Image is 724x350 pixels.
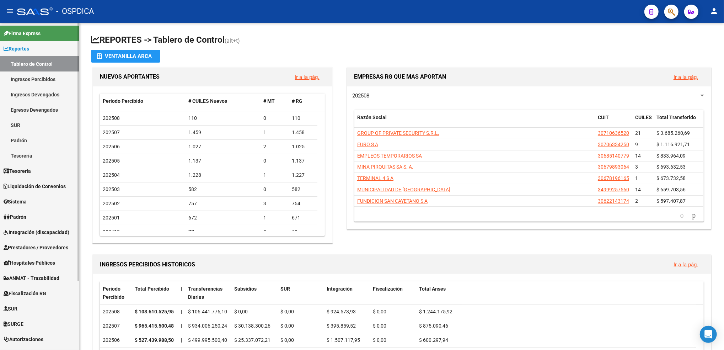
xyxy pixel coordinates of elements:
[598,153,629,159] span: 30685140779
[289,70,325,84] button: Ir a la pág.
[4,335,43,343] span: Autorizaciones
[103,286,124,300] span: Período Percibido
[231,281,278,305] datatable-header-cell: Subsidios
[56,4,94,19] span: - OSPDICA
[132,281,178,305] datatable-header-cell: Total Percibido
[100,94,186,109] datatable-header-cell: Período Percibido
[135,337,174,343] strong: $ 527.439.988,50
[188,143,258,151] div: 1.027
[357,164,413,170] span: MINA PIRQUITAS SA S. A.
[598,130,629,136] span: 30710636520
[357,198,428,204] span: FUNDICION SAN CAYETANO S A
[186,94,261,109] datatable-header-cell: # CUILES Nuevos
[632,110,654,133] datatable-header-cell: CUILES
[103,201,120,206] span: 202502
[234,309,248,314] span: $ 0,00
[373,323,386,329] span: $ 0,00
[4,259,55,267] span: Hospitales Públicos
[635,164,638,170] span: 3
[103,229,120,235] span: 202412
[263,143,286,151] div: 2
[103,98,143,104] span: Período Percibido
[103,158,120,164] span: 202505
[668,258,704,271] button: Ir a la pág.
[419,309,452,314] span: $ 1.244.175,92
[263,114,286,122] div: 0
[4,244,68,251] span: Prestadores / Proveedores
[327,337,360,343] span: $ 1.507.117,95
[91,34,713,47] h1: REPORTES -> Tablero de Control
[598,187,629,192] span: 34999257560
[292,228,315,236] div: 69
[419,286,446,292] span: Total Anses
[656,130,690,136] span: $ 3.685.260,69
[373,309,386,314] span: $ 0,00
[188,128,258,137] div: 1.459
[6,7,14,15] mat-icon: menu
[263,128,286,137] div: 1
[635,115,652,120] span: CUILES
[234,286,257,292] span: Subsidios
[280,323,294,329] span: $ 0,00
[188,98,227,104] span: # CUILES Nuevos
[188,185,258,193] div: 582
[289,94,317,109] datatable-header-cell: # RG
[263,214,286,222] div: 1
[103,336,129,344] div: 202506
[188,214,258,222] div: 672
[292,200,315,208] div: 754
[598,198,629,204] span: 30622143174
[103,186,120,192] span: 202503
[181,286,182,292] span: |
[188,337,227,343] span: $ 499.995.500,40
[357,130,439,136] span: GROUP OF PRIVATE SECURITY S.R.L.
[635,187,641,192] span: 14
[654,110,703,133] datatable-header-cell: Total Transferido
[635,142,638,147] span: 9
[188,228,258,236] div: 77
[135,323,174,329] strong: $ 965.415.500,48
[292,143,315,151] div: 1.025
[263,185,286,193] div: 0
[700,326,717,343] div: Open Intercom Messenger
[188,309,227,314] span: $ 106.441.776,10
[327,286,353,292] span: Integración
[357,187,450,192] span: MUNICIPALIDAD DE [GEOGRAPHIC_DATA]
[100,73,160,80] span: NUEVOS APORTANTES
[656,142,690,147] span: $ 1.116.921,71
[97,50,155,63] div: Ventanilla ARCA
[188,171,258,179] div: 1.228
[188,286,222,300] span: Transferencias Diarias
[280,309,294,314] span: $ 0,00
[263,200,286,208] div: 3
[373,286,403,292] span: Fiscalización
[103,322,129,330] div: 202507
[4,45,29,53] span: Reportes
[357,142,378,147] span: EURO S A
[4,305,17,313] span: SUR
[656,153,686,159] span: $ 833.964,09
[225,37,240,44] span: (alt+t)
[416,281,696,305] datatable-header-cell: Total Anses
[4,30,41,37] span: Firma Express
[4,228,69,236] span: Integración (discapacidad)
[357,153,422,159] span: EMPLEOS TEMPORARIOS SA
[135,286,169,292] span: Total Percibido
[327,309,356,314] span: $ 924.573,93
[188,114,258,122] div: 110
[4,290,46,297] span: Fiscalización RG
[419,323,448,329] span: $ 875.090,46
[674,261,698,268] a: Ir a la pág.
[656,198,686,204] span: $ 597.407,87
[263,157,286,165] div: 0
[370,281,416,305] datatable-header-cell: Fiscalización
[419,337,448,343] span: $ 600.297,94
[373,337,386,343] span: $ 0,00
[324,281,370,305] datatable-header-cell: Integración
[4,182,66,190] span: Liquidación de Convenios
[234,337,270,343] span: $ 25.337.072,21
[91,50,160,63] button: Ventanilla ARCA
[635,198,638,204] span: 2
[4,320,23,328] span: SURGE
[295,74,320,80] a: Ir a la pág.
